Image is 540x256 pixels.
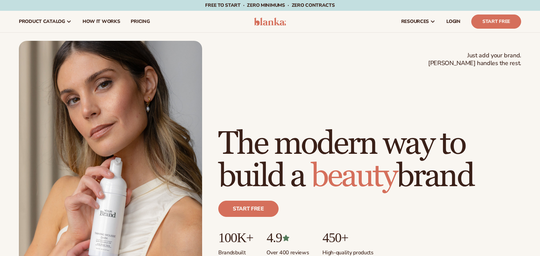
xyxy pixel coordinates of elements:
a: How It Works [77,11,126,32]
p: 4.9 [266,230,309,245]
a: resources [396,11,441,32]
span: resources [401,19,429,24]
span: LOGIN [446,19,460,24]
span: Just add your brand. [PERSON_NAME] handles the rest. [428,52,521,67]
span: pricing [131,19,150,24]
span: beauty [311,157,396,196]
a: Start free [218,201,279,217]
span: product catalog [19,19,65,24]
p: 100K+ [218,230,253,245]
p: 450+ [322,230,373,245]
a: LOGIN [441,11,466,32]
img: logo [254,18,286,26]
span: Free to start · ZERO minimums · ZERO contracts [205,2,335,8]
a: product catalog [13,11,77,32]
a: pricing [125,11,155,32]
a: Start Free [471,15,521,29]
h1: The modern way to build a brand [218,128,521,193]
span: How It Works [83,19,120,24]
